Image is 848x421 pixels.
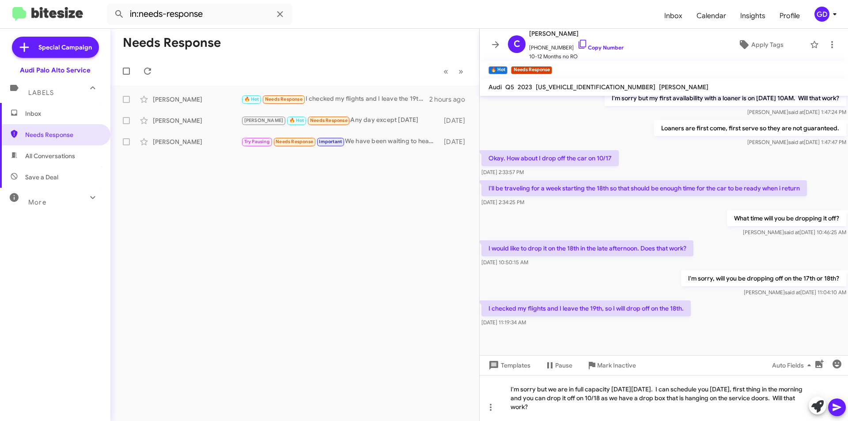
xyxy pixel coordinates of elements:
[751,37,784,53] span: Apply Tags
[481,180,807,196] p: I'll be traveling for a week starting the 18th so that should be enough time for the car to be re...
[657,3,689,29] a: Inbox
[481,319,526,326] span: [DATE] 11:19:34 AM
[241,94,429,104] div: I checked my flights and I leave the 19th, so I will drop off on the 18th.
[458,66,463,77] span: »
[529,28,624,39] span: [PERSON_NAME]
[38,43,92,52] span: Special Campaign
[453,62,469,80] button: Next
[555,357,572,373] span: Pause
[289,118,304,123] span: 🔥 Hot
[481,300,691,316] p: I checked my flights and I leave the 19th, so I will drop off on the 18th.
[654,120,846,136] p: Loaners are first come, first serve so they are not guaranteed.
[743,229,846,235] span: [PERSON_NAME] [DATE] 10:46:25 AM
[107,4,292,25] input: Search
[25,152,75,160] span: All Conversations
[765,357,821,373] button: Auto Fields
[715,37,806,53] button: Apply Tags
[481,240,693,256] p: I would like to drop it on the 18th in the late afternoon. Does that work?
[681,270,846,286] p: I'm sorry, will you be dropping off on the 17th or 18th?
[481,169,524,175] span: [DATE] 2:33:57 PM
[25,130,100,139] span: Needs Response
[276,139,313,144] span: Needs Response
[244,139,270,144] span: Try Pausing
[25,109,100,118] span: Inbox
[20,66,91,75] div: Audi Palo Alto Service
[747,109,846,115] span: [PERSON_NAME] [DATE] 1:47:24 PM
[488,66,507,74] small: 🔥 Hot
[319,139,342,144] span: Important
[529,52,624,61] span: 10-12 Months no RO
[788,109,804,115] span: said at
[785,289,800,296] span: said at
[241,137,439,147] div: We have been waiting to hear from you about the part. We keep being told it isn't in to do the se...
[438,62,454,80] button: Previous
[480,375,848,421] div: I'm sorry but we are in full capacity [DATE][DATE]. I can schedule you [DATE], first thing in the...
[727,210,846,226] p: What time will you be dropping it off?
[153,95,241,104] div: [PERSON_NAME]
[429,95,472,104] div: 2 hours ago
[597,357,636,373] span: Mark Inactive
[772,3,807,29] a: Profile
[744,289,846,296] span: [PERSON_NAME] [DATE] 11:04:10 AM
[536,83,655,91] span: [US_VEHICLE_IDENTIFICATION_NUMBER]
[529,39,624,52] span: [PHONE_NUMBER]
[439,62,469,80] nav: Page navigation example
[439,116,472,125] div: [DATE]
[12,37,99,58] a: Special Campaign
[481,259,528,265] span: [DATE] 10:50:15 AM
[814,7,829,22] div: GD
[505,83,514,91] span: Q5
[772,357,814,373] span: Auto Fields
[310,118,348,123] span: Needs Response
[480,357,538,373] button: Templates
[579,357,643,373] button: Mark Inactive
[518,83,532,91] span: 2023
[244,96,259,102] span: 🔥 Hot
[25,173,58,182] span: Save a Deal
[689,3,733,29] a: Calendar
[153,116,241,125] div: [PERSON_NAME]
[443,66,448,77] span: «
[439,137,472,146] div: [DATE]
[807,7,838,22] button: GD
[28,198,46,206] span: More
[123,36,221,50] h1: Needs Response
[153,137,241,146] div: [PERSON_NAME]
[659,83,708,91] span: [PERSON_NAME]
[265,96,303,102] span: Needs Response
[481,150,619,166] p: Okay. How about I drop off the car on 10/17
[788,139,804,145] span: said at
[487,357,530,373] span: Templates
[538,357,579,373] button: Pause
[28,89,54,97] span: Labels
[488,83,502,91] span: Audi
[605,90,846,106] p: I'm sorry but my first availability with a loaner is on [DATE] 10AM. Will that work?
[244,118,284,123] span: [PERSON_NAME]
[481,199,524,205] span: [DATE] 2:34:25 PM
[733,3,772,29] a: Insights
[784,229,799,235] span: said at
[577,44,624,51] a: Copy Number
[241,115,439,125] div: Any day except [DATE]
[514,37,520,51] span: C
[747,139,846,145] span: [PERSON_NAME] [DATE] 1:47:47 PM
[511,66,552,74] small: Needs Response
